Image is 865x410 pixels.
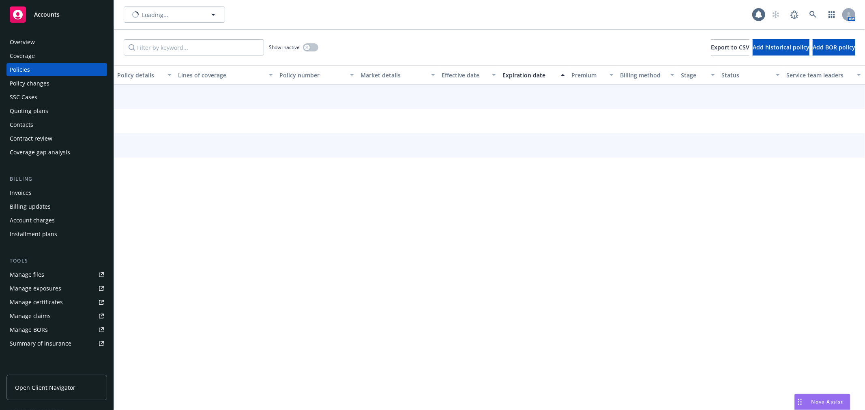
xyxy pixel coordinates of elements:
div: Expiration date [502,71,556,79]
a: Installment plans [6,228,107,241]
a: Contacts [6,118,107,131]
button: Policy number [276,65,357,85]
div: Coverage [10,49,35,62]
a: Policy changes [6,77,107,90]
div: Manage exposures [10,282,61,295]
a: Account charges [6,214,107,227]
span: Nova Assist [811,398,844,405]
a: Overview [6,36,107,49]
a: Policies [6,63,107,76]
a: Search [805,6,821,23]
div: Status [721,71,771,79]
a: SSC Cases [6,91,107,104]
button: Billing method [617,65,678,85]
div: Manage claims [10,310,51,322]
a: Manage files [6,268,107,281]
div: Effective date [442,71,487,79]
div: Contract review [10,132,52,145]
div: Drag to move [795,394,805,410]
span: Add historical policy [753,43,809,51]
div: Service team leaders [786,71,852,79]
div: Analytics hub [6,366,107,374]
a: Manage exposures [6,282,107,295]
span: Open Client Navigator [15,383,75,392]
div: Summary of insurance [10,337,71,350]
a: Start snowing [768,6,784,23]
div: Billing updates [10,200,51,213]
div: Policy details [117,71,163,79]
input: Filter by keyword... [124,39,264,56]
a: Coverage [6,49,107,62]
button: Add historical policy [753,39,809,56]
a: Manage BORs [6,323,107,336]
div: Stage [681,71,706,79]
span: Add BOR policy [813,43,855,51]
div: Coverage gap analysis [10,146,70,159]
button: Status [718,65,783,85]
a: Contract review [6,132,107,145]
a: Manage claims [6,310,107,322]
div: Policy changes [10,77,49,90]
div: Manage files [10,268,44,281]
button: Add BOR policy [813,39,855,56]
a: Summary of insurance [6,337,107,350]
button: Loading... [124,6,225,23]
div: Invoices [10,186,32,199]
button: Export to CSV [711,39,749,56]
a: Manage certificates [6,296,107,309]
a: Accounts [6,3,107,26]
a: Coverage gap analysis [6,146,107,159]
div: Quoting plans [10,105,48,117]
a: Billing updates [6,200,107,213]
a: Report a Bug [786,6,803,23]
button: Policy details [114,65,175,85]
button: Market details [357,65,438,85]
a: Switch app [824,6,840,23]
div: Premium [571,71,605,79]
div: Billing method [620,71,665,79]
div: Installment plans [10,228,57,241]
span: Loading... [142,11,168,19]
div: Lines of coverage [178,71,264,79]
button: Stage [678,65,718,85]
a: Quoting plans [6,105,107,117]
div: Billing [6,175,107,183]
button: Nova Assist [794,394,850,410]
div: Policy number [279,71,345,79]
div: Manage BORs [10,323,48,336]
div: Policies [10,63,30,76]
button: Effective date [438,65,499,85]
span: Export to CSV [711,43,749,51]
button: Expiration date [499,65,568,85]
a: Invoices [6,186,107,199]
button: Premium [568,65,617,85]
button: Lines of coverage [175,65,276,85]
div: Contacts [10,118,33,131]
span: Accounts [34,11,60,18]
div: Overview [10,36,35,49]
div: Market details [361,71,426,79]
button: Service team leaders [783,65,864,85]
div: Account charges [10,214,55,227]
div: Tools [6,257,107,265]
div: SSC Cases [10,91,37,104]
span: Show inactive [269,44,300,51]
div: Manage certificates [10,296,63,309]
